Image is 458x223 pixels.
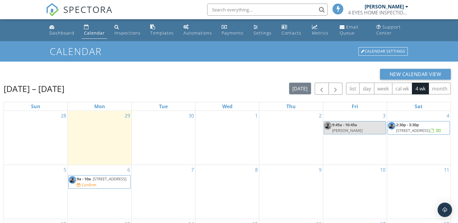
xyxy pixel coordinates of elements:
[428,83,451,94] button: month
[318,111,323,121] a: Go to October 2, 2025
[221,102,233,111] a: Wednesday
[392,83,413,94] button: cal wk
[359,83,374,94] button: day
[132,111,195,165] td: Go to September 30, 2025
[93,176,126,182] span: [STREET_ADDRESS]
[438,203,452,217] div: Open Intercom Messenger
[158,102,169,111] a: Tuesday
[84,30,105,36] div: Calendar
[337,22,369,39] a: Email Queue
[222,30,244,36] div: Payments
[332,122,357,127] span: 9:45a - 10:45a
[207,4,328,16] input: Search everything...
[77,176,126,182] a: 9a - 10a [STREET_ADDRESS]
[376,24,401,36] div: Support Center
[47,22,77,39] a: Dashboard
[150,30,174,36] div: Templates
[351,102,359,111] a: Friday
[68,111,132,165] td: Go to September 29, 2025
[190,165,195,175] a: Go to October 7, 2025
[374,22,411,39] a: Support Center
[195,111,259,165] td: Go to October 1, 2025
[50,46,408,57] h1: Calendar
[4,83,64,95] h2: [DATE] – [DATE]
[310,22,332,39] a: Metrics
[219,22,246,39] a: Payments
[388,122,395,130] img: img_885521.jpg
[413,102,424,111] a: Saturday
[148,22,176,39] a: Templates
[254,165,259,175] a: Go to October 8, 2025
[82,182,96,187] div: Confirm
[254,30,272,36] div: Settings
[69,176,76,184] img: img_885521.jpg
[387,165,450,219] td: Go to October 11, 2025
[380,69,451,80] button: New Calendar View
[132,165,195,219] td: Go to October 7, 2025
[379,165,387,175] a: Go to October 10, 2025
[4,111,68,165] td: Go to September 28, 2025
[374,83,392,94] button: week
[312,30,329,36] div: Metrics
[285,102,297,111] a: Thursday
[77,182,96,188] a: Confirm
[183,30,212,36] div: Automations
[259,111,323,165] td: Go to October 2, 2025
[412,83,429,94] button: 4 wk
[324,122,332,130] img: img_885521.jpg
[396,122,419,127] span: 2:30p - 3:30p
[126,165,131,175] a: Go to October 6, 2025
[63,3,113,16] span: SPECTORA
[62,165,67,175] a: Go to October 5, 2025
[443,165,450,175] a: Go to October 11, 2025
[323,165,387,219] td: Go to October 10, 2025
[279,22,305,39] a: Contacts
[445,111,450,121] a: Go to October 4, 2025
[388,121,450,135] a: 2:30p - 3:30p [STREET_ADDRESS]
[60,111,67,121] a: Go to September 28, 2025
[346,83,360,94] button: list
[323,111,387,165] td: Go to October 3, 2025
[68,175,131,189] a: 9a - 10a [STREET_ADDRESS] Confirm
[254,111,259,121] a: Go to October 1, 2025
[396,128,430,133] span: [STREET_ADDRESS]
[77,176,91,182] span: 9a - 10a
[46,8,113,21] a: SPECTORA
[282,30,301,36] div: Contacts
[387,111,450,165] td: Go to October 4, 2025
[114,30,141,36] div: Inspections
[4,165,68,219] td: Go to October 5, 2025
[30,102,42,111] a: Sunday
[68,165,132,219] td: Go to October 6, 2025
[93,102,106,111] a: Monday
[396,122,441,133] a: 2:30p - 3:30p [STREET_ADDRESS]
[259,165,323,219] td: Go to October 9, 2025
[112,22,143,39] a: Inspections
[382,111,387,121] a: Go to October 3, 2025
[358,47,408,56] a: Calendar Settings
[289,83,311,94] button: [DATE]
[181,22,214,39] a: Automations (Basic)
[315,83,329,95] button: Previous
[123,111,131,121] a: Go to September 29, 2025
[332,128,363,133] span: [PERSON_NAME]
[46,3,59,16] img: The Best Home Inspection Software - Spectora
[348,10,408,16] div: 4 EYES HOME INSPECTIONS LLC
[195,165,259,219] td: Go to October 8, 2025
[82,22,107,39] a: Calendar
[365,4,404,10] div: [PERSON_NAME]
[318,165,323,175] a: Go to October 9, 2025
[329,83,343,95] button: Next
[340,24,358,36] div: Email Queue
[187,111,195,121] a: Go to September 30, 2025
[49,30,74,36] div: Dashboard
[251,22,274,39] a: Settings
